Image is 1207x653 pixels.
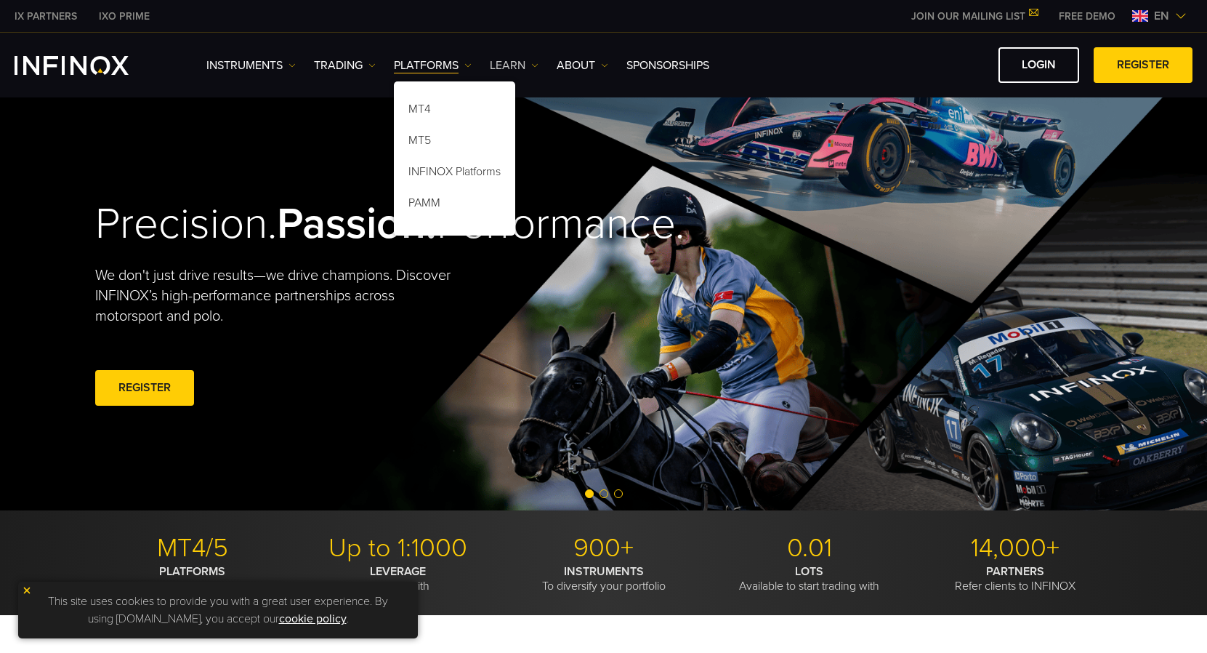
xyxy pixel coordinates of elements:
p: Available to start trading with [712,564,907,593]
a: MT5 [394,127,515,159]
strong: PLATFORMS [159,564,225,579]
p: This site uses cookies to provide you with a great user experience. By using [DOMAIN_NAME], you a... [25,589,411,631]
a: MT4 [394,96,515,127]
p: To diversify your portfolio [506,564,701,593]
p: MT4/5 [95,532,290,564]
p: Refer clients to INFINOX [918,564,1113,593]
a: LOGIN [998,47,1079,83]
a: cookie policy [279,612,347,626]
strong: INSTRUMENTS [564,564,644,579]
a: PAMM [394,190,515,221]
a: REGISTER [95,370,194,406]
a: INFINOX MENU [1048,9,1126,24]
p: 14,000+ [918,532,1113,564]
span: Go to slide 2 [600,489,608,498]
a: INFINOX [4,9,88,24]
a: INFINOX Logo [15,56,163,75]
a: JOIN OUR MAILING LIST [900,10,1048,23]
a: TRADING [314,57,376,74]
p: 0.01 [712,532,907,564]
a: SPONSORSHIPS [626,57,709,74]
p: To trade with [301,564,496,593]
p: 900+ [506,532,701,564]
strong: PARTNERS [986,564,1044,579]
strong: LEVERAGE [370,564,426,579]
img: yellow close icon [22,585,32,596]
p: Up to 1:1000 [301,532,496,564]
a: INFINOX Platforms [394,159,515,190]
strong: LOTS [795,564,823,579]
a: REGISTER [1094,47,1192,83]
strong: Passion. [277,198,437,250]
span: Go to slide 1 [585,489,594,498]
span: Go to slide 3 [614,489,623,498]
span: en [1148,7,1175,25]
a: ABOUT [557,57,608,74]
p: With modern trading tools [95,564,290,593]
h2: Precision. Performance. [95,198,553,251]
a: PLATFORMS [394,57,472,74]
a: Instruments [206,57,296,74]
a: Learn [490,57,538,74]
a: INFINOX [88,9,161,24]
p: We don't just drive results—we drive champions. Discover INFINOX’s high-performance partnerships ... [95,265,461,326]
